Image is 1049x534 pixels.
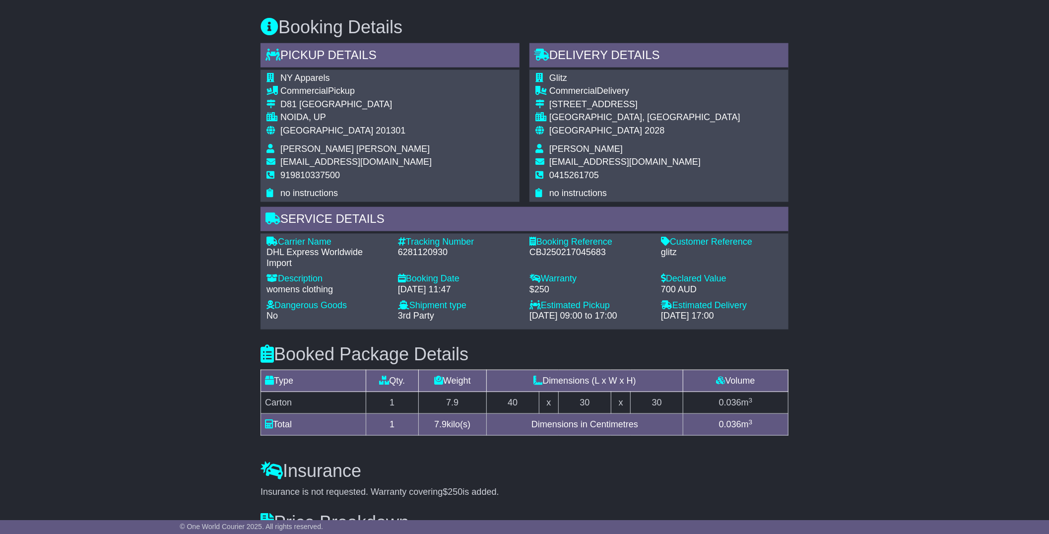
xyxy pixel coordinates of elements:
[486,370,683,392] td: Dimensions (L x W x H)
[261,207,788,234] div: Service Details
[266,273,388,284] div: Description
[443,487,463,497] span: $250
[529,247,651,258] div: CBJ250217045683
[261,370,366,392] td: Type
[266,237,388,248] div: Carrier Name
[529,311,651,322] div: [DATE] 09:00 to 17:00
[549,126,642,135] span: [GEOGRAPHIC_DATA]
[749,418,753,426] sup: 3
[549,99,740,110] div: [STREET_ADDRESS]
[529,43,788,70] div: Delivery Details
[280,188,338,198] span: no instructions
[280,86,432,97] div: Pickup
[661,237,783,248] div: Customer Reference
[529,273,651,284] div: Warranty
[261,392,366,414] td: Carton
[398,311,434,321] span: 3rd Party
[280,112,432,123] div: NOIDA, UP
[280,157,432,167] span: [EMAIL_ADDRESS][DOMAIN_NAME]
[280,126,373,135] span: [GEOGRAPHIC_DATA]
[529,284,651,295] div: $250
[261,17,788,37] h3: Booking Details
[683,392,788,414] td: m
[645,126,664,135] span: 2028
[280,73,330,83] span: NY Apparels
[398,284,520,295] div: [DATE] 11:47
[631,392,683,414] td: 30
[749,397,753,404] sup: 3
[366,414,418,436] td: 1
[261,414,366,436] td: Total
[529,237,651,248] div: Booking Reference
[661,284,783,295] div: 700 AUD
[539,392,558,414] td: x
[266,311,278,321] span: No
[261,344,788,364] h3: Booked Package Details
[418,414,486,436] td: kilo(s)
[549,112,740,123] div: [GEOGRAPHIC_DATA], [GEOGRAPHIC_DATA]
[529,300,651,311] div: Estimated Pickup
[261,43,520,70] div: Pickup Details
[266,300,388,311] div: Dangerous Goods
[418,392,486,414] td: 7.9
[261,487,788,498] div: Insurance is not requested. Warranty covering is added.
[611,392,630,414] td: x
[549,73,567,83] span: Glitz
[486,392,539,414] td: 40
[683,370,788,392] td: Volume
[549,188,607,198] span: no instructions
[661,247,783,258] div: glitz
[549,170,599,180] span: 0415261705
[661,311,783,322] div: [DATE] 17:00
[398,237,520,248] div: Tracking Number
[180,523,323,531] span: © One World Courier 2025. All rights reserved.
[549,86,740,97] div: Delivery
[266,247,388,268] div: DHL Express Worldwide Import
[661,300,783,311] div: Estimated Delivery
[418,370,486,392] td: Weight
[434,419,447,429] span: 7.9
[398,273,520,284] div: Booking Date
[280,170,340,180] span: 919810337500
[261,513,788,533] h3: Price Breakdown
[266,284,388,295] div: womens clothing
[280,86,328,96] span: Commercial
[366,370,418,392] td: Qty.
[559,392,611,414] td: 30
[549,144,623,154] span: [PERSON_NAME]
[719,419,741,429] span: 0.036
[261,461,788,481] h3: Insurance
[398,247,520,258] div: 6281120930
[661,273,783,284] div: Declared Value
[549,86,597,96] span: Commercial
[549,157,701,167] span: [EMAIL_ADDRESS][DOMAIN_NAME]
[486,414,683,436] td: Dimensions in Centimetres
[398,300,520,311] div: Shipment type
[280,99,432,110] div: D81 [GEOGRAPHIC_DATA]
[280,144,430,154] span: [PERSON_NAME] [PERSON_NAME]
[376,126,405,135] span: 201301
[719,398,741,407] span: 0.036
[366,392,418,414] td: 1
[683,414,788,436] td: m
